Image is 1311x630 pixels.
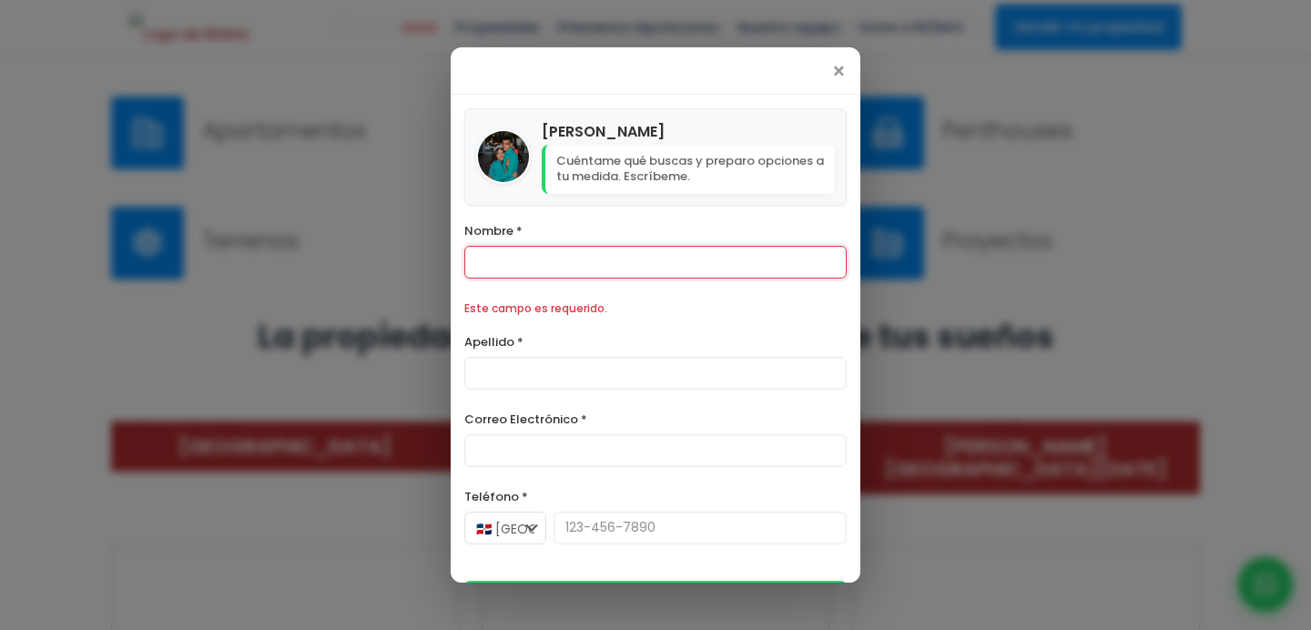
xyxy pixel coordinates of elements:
label: Correo Electrónico * [464,408,847,431]
div: Este campo es requerido. [464,297,847,320]
img: Bryan Antonio Taveras [478,131,529,182]
p: Cuéntame qué buscas y preparo opciones a tu medida. Escríbeme. [542,145,835,194]
label: Nombre * [464,219,847,242]
button: Iniciar Conversación [464,581,847,617]
h4: [PERSON_NAME] [542,120,835,143]
label: Teléfono * [464,485,847,508]
span: × [831,61,847,83]
input: 123-456-7890 [554,512,847,544]
label: Apellido * [464,330,847,353]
